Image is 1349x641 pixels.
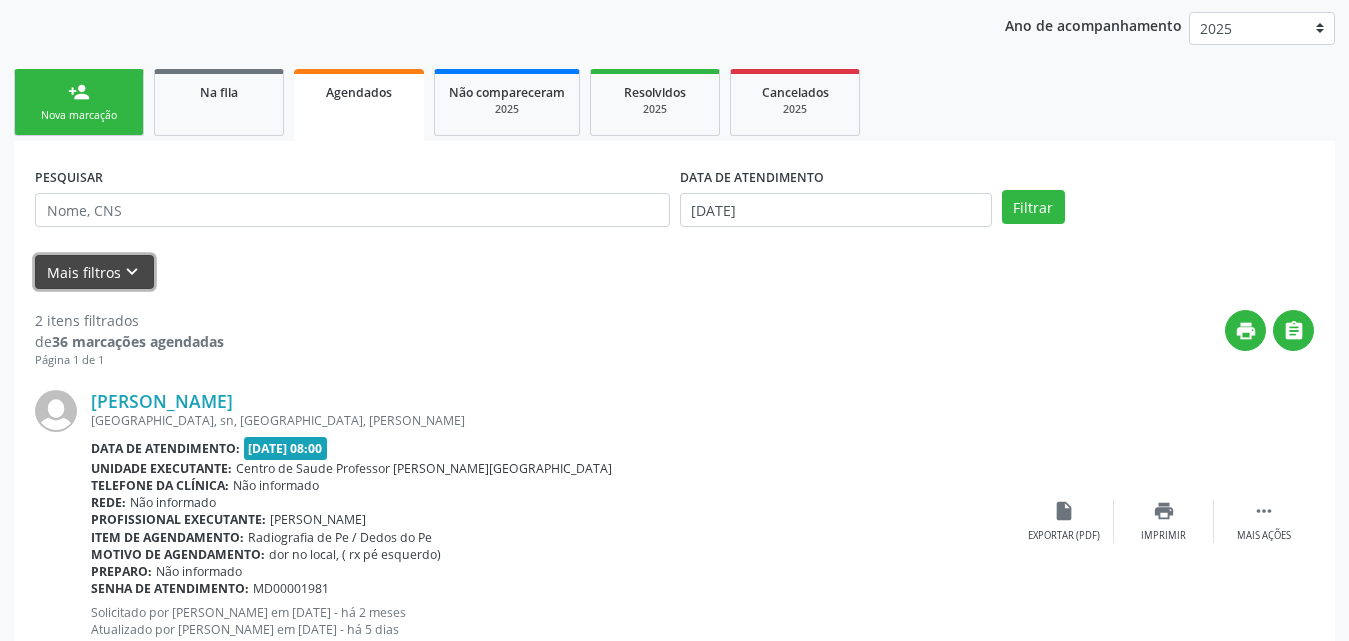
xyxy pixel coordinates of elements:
[233,477,319,494] span: Não informado
[35,162,103,193] label: PESQUISAR
[91,529,244,546] b: Item de agendamento:
[35,352,224,369] div: Página 1 de 1
[680,193,992,227] input: Selecione um intervalo
[35,310,224,331] div: 2 itens filtrados
[91,390,233,412] a: [PERSON_NAME]
[68,81,90,103] div: person_add
[605,102,705,117] div: 2025
[244,437,328,460] span: [DATE] 08:00
[236,460,612,477] span: Centro de Saude Professor [PERSON_NAME][GEOGRAPHIC_DATA]
[680,162,824,193] label: DATA DE ATENDIMENTO
[1273,310,1314,351] button: 
[1253,500,1275,522] i: 
[130,494,216,511] span: Não informado
[449,102,565,117] div: 2025
[91,563,152,580] b: Preparo:
[1141,529,1186,543] div: Imprimir
[91,511,266,528] b: Profissional executante:
[269,546,441,563] span: dor no local, ( rx pé esquerdo)
[1028,529,1100,543] div: Exportar (PDF)
[91,440,240,457] b: Data de atendimento:
[326,84,392,101] span: Agendados
[1235,320,1257,342] i: print
[1005,12,1182,37] p: Ano de acompanhamento
[253,580,329,597] span: MD00001981
[248,529,432,546] span: Radiografia de Pe / Dedos do Pe
[91,546,265,563] b: Motivo de agendamento:
[91,412,1014,429] div: [GEOGRAPHIC_DATA], sn, [GEOGRAPHIC_DATA], [PERSON_NAME]
[91,604,1014,638] p: Solicitado por [PERSON_NAME] em [DATE] - há 2 meses Atualizado por [PERSON_NAME] em [DATE] - há 5...
[449,84,565,101] span: Não compareceram
[745,102,845,117] div: 2025
[1225,310,1266,351] button: print
[1283,320,1305,342] i: 
[1237,529,1291,543] div: Mais ações
[35,193,670,227] input: Nome, CNS
[35,331,224,352] div: de
[1153,500,1175,522] i: print
[624,84,686,101] span: Resolvidos
[1002,190,1065,224] button: Filtrar
[91,494,126,511] b: Rede:
[52,332,224,351] strong: 36 marcações agendadas
[270,511,366,528] span: [PERSON_NAME]
[35,255,154,290] button: Mais filtroskeyboard_arrow_down
[156,563,242,580] span: Não informado
[91,580,249,597] b: Senha de atendimento:
[200,84,238,101] span: Na fila
[91,477,229,494] b: Telefone da clínica:
[1053,500,1075,522] i: insert_drive_file
[121,261,143,283] i: keyboard_arrow_down
[35,390,77,432] img: img
[29,108,129,123] div: Nova marcação
[91,460,232,477] b: Unidade executante:
[762,84,829,101] span: Cancelados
